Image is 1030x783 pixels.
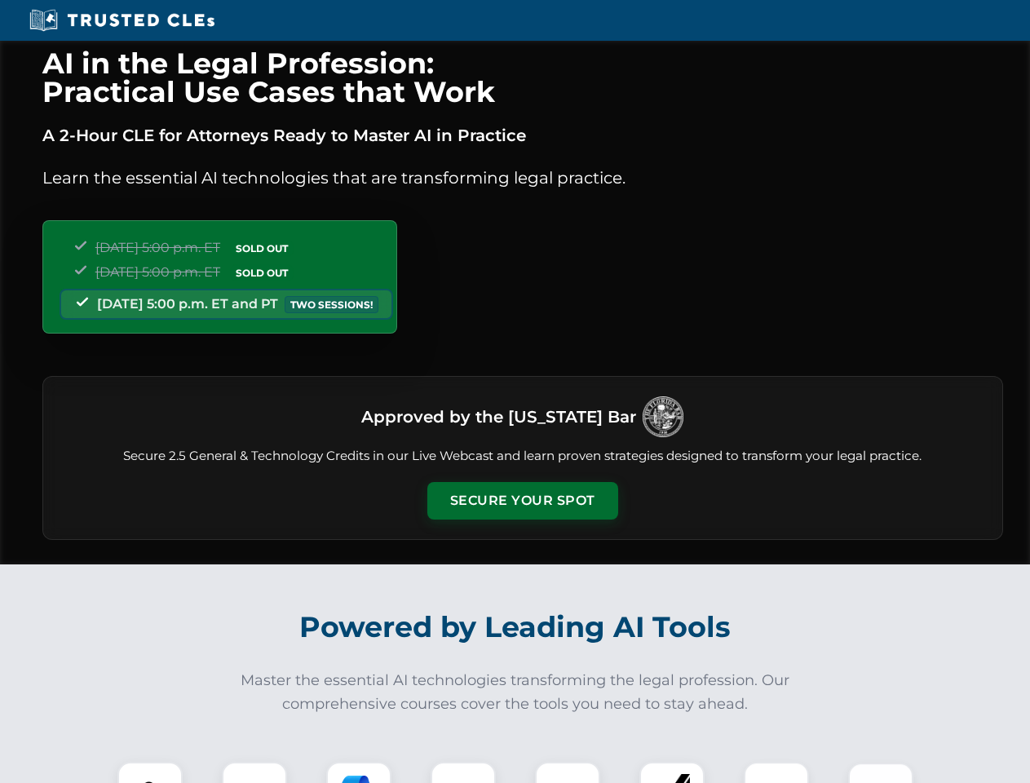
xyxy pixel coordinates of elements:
span: [DATE] 5:00 p.m. ET [95,264,220,280]
img: Trusted CLEs [24,8,219,33]
h2: Powered by Leading AI Tools [64,599,967,656]
span: [DATE] 5:00 p.m. ET [95,240,220,255]
p: Secure 2.5 General & Technology Credits in our Live Webcast and learn proven strategies designed ... [63,447,983,466]
h1: AI in the Legal Profession: Practical Use Cases that Work [42,49,1003,106]
span: SOLD OUT [230,240,294,257]
p: Master the essential AI technologies transforming the legal profession. Our comprehensive courses... [230,669,801,716]
span: SOLD OUT [230,264,294,281]
p: A 2-Hour CLE for Attorneys Ready to Master AI in Practice [42,122,1003,148]
p: Learn the essential AI technologies that are transforming legal practice. [42,165,1003,191]
img: Logo [643,396,683,437]
h3: Approved by the [US_STATE] Bar [361,402,636,431]
button: Secure Your Spot [427,482,618,520]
